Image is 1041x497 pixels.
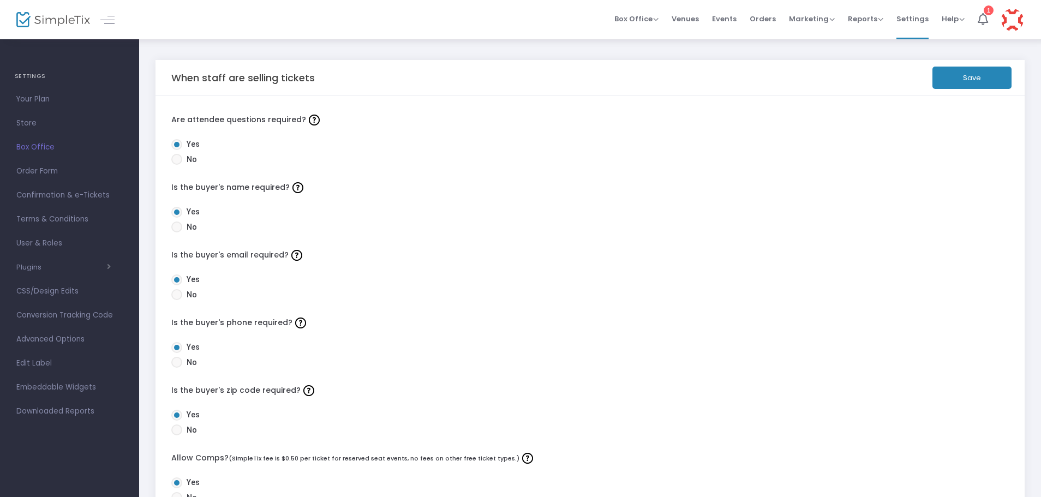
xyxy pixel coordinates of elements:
span: Store [16,116,123,130]
span: User & Roles [16,236,123,250]
span: Advanced Options [16,332,123,346]
span: Yes [182,139,200,150]
span: No [182,289,197,301]
span: Order Form [16,164,123,178]
span: (SimpleTix fee is $0.50 per ticket for reserved seat events, no fees on other free ticket types.) [229,454,519,463]
span: Box Office [614,14,659,24]
span: Yes [182,274,200,285]
span: No [182,154,197,165]
span: Conversion Tracking Code [16,308,123,322]
span: Confirmation & e-Tickets [16,188,123,202]
span: Reports [848,14,883,24]
span: Help [942,14,965,24]
label: Are attendee questions required? [171,112,1009,128]
span: Box Office [16,140,123,154]
img: question-mark [292,182,303,193]
span: Yes [182,477,200,488]
span: Yes [182,409,200,421]
button: Save [932,67,1012,89]
span: Terms & Conditions [16,212,123,226]
span: No [182,424,197,436]
label: Is the buyer's name required? [171,179,1009,196]
span: Your Plan [16,92,123,106]
span: Yes [182,342,200,353]
span: Orders [750,5,776,33]
img: question-mark [522,453,533,464]
h5: When staff are selling tickets [171,72,315,84]
label: Allow Comps? [171,450,1009,466]
span: Venues [672,5,699,33]
button: Plugins [16,263,111,272]
img: question-mark [309,115,320,125]
span: Embeddable Widgets [16,380,123,394]
span: Events [712,5,737,33]
img: question-mark [303,385,314,396]
span: Settings [896,5,929,33]
label: Is the buyer's phone required? [171,315,1009,331]
h4: SETTINGS [15,65,124,87]
span: No [182,221,197,233]
span: Downloaded Reports [16,404,123,418]
label: Is the buyer's zip code required? [171,382,1009,399]
span: CSS/Design Edits [16,284,123,298]
div: 1 [984,5,994,15]
span: Marketing [789,14,835,24]
span: Edit Label [16,356,123,370]
img: question-mark [295,318,306,328]
label: Is the buyer's email required? [171,247,1009,264]
span: Yes [182,206,200,218]
img: question-mark [291,250,302,261]
span: No [182,357,197,368]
